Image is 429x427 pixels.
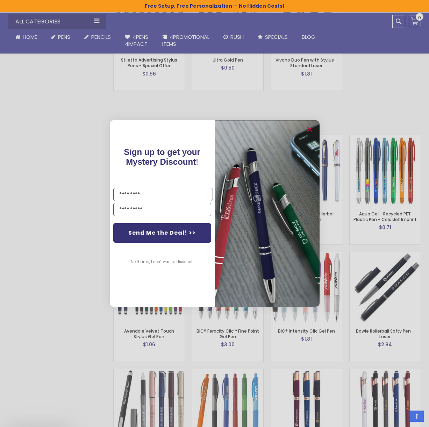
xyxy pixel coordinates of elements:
button: Close dialog [304,124,315,135]
img: pop-up-image [215,120,320,307]
span: Sign up to get your Mystery Discount [124,147,200,166]
button: Send Me the Deal! >> [113,223,211,243]
button: No thanks, I don't want a discount. [127,253,197,271]
span: ! [124,147,200,166]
